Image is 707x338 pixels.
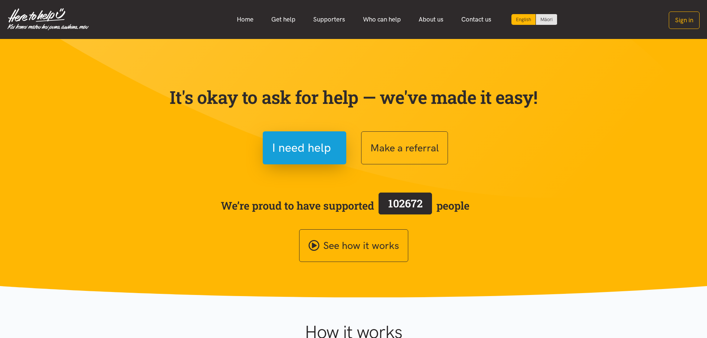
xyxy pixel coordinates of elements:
span: 102672 [388,196,423,210]
p: It's okay to ask for help — we've made it easy! [168,86,539,108]
a: Supporters [304,12,354,27]
a: 102672 [374,191,436,220]
button: Sign in [669,12,700,29]
a: Who can help [354,12,410,27]
a: Contact us [452,12,500,27]
span: I need help [272,138,331,157]
a: Switch to Te Reo Māori [536,14,557,25]
img: Home [7,8,89,30]
a: Get help [262,12,304,27]
a: About us [410,12,452,27]
div: Language toggle [511,14,557,25]
button: Make a referral [361,131,448,164]
a: Home [228,12,262,27]
span: We’re proud to have supported people [221,191,469,220]
div: Current language [511,14,536,25]
button: I need help [263,131,346,164]
a: See how it works [299,229,408,262]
